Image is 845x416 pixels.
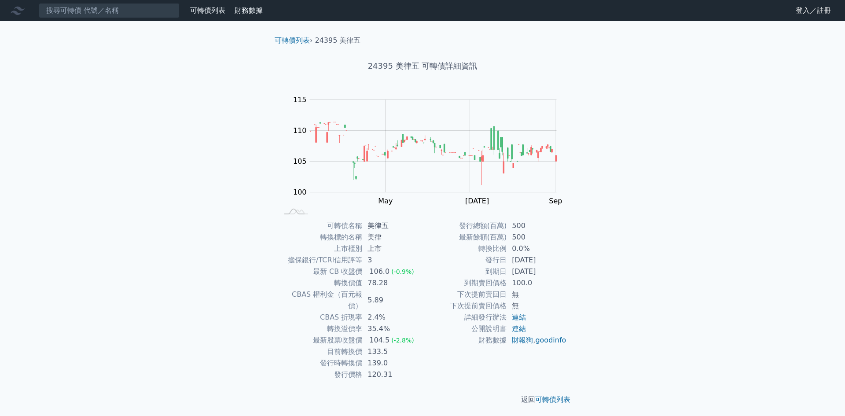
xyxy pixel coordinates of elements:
td: 139.0 [362,357,422,369]
td: 133.5 [362,346,422,357]
td: CBAS 權利金（百元報價） [278,289,362,312]
input: 搜尋可轉債 代號／名稱 [39,3,180,18]
tspan: May [378,197,393,205]
td: 目前轉換價 [278,346,362,357]
td: 發行總額(百萬) [422,220,507,232]
td: 無 [507,300,567,312]
td: 無 [507,289,567,300]
tspan: [DATE] [465,197,489,205]
a: 連結 [512,324,526,333]
td: 轉換比例 [422,243,507,254]
tspan: Sep [549,197,562,205]
p: 返回 [268,394,577,405]
td: 上市 [362,243,422,254]
td: 財務數據 [422,335,507,346]
a: goodinfo [535,336,566,344]
td: 120.31 [362,369,422,380]
a: 財報狗 [512,336,533,344]
td: 發行日 [422,254,507,266]
a: 連結 [512,313,526,321]
li: › [275,35,312,46]
div: 104.5 [367,335,391,346]
td: 轉換標的名稱 [278,232,362,243]
td: 3 [362,254,422,266]
td: 詳細發行辦法 [422,312,507,323]
li: 24395 美律五 [315,35,361,46]
a: 可轉債列表 [275,36,310,44]
td: 美律五 [362,220,422,232]
span: (-0.9%) [391,268,414,275]
td: 下次提前賣回價格 [422,300,507,312]
td: CBAS 折現率 [278,312,362,323]
td: 公開說明書 [422,323,507,335]
td: 轉換溢價率 [278,323,362,335]
td: 最新股票收盤價 [278,335,362,346]
tspan: 115 [293,96,307,104]
a: 可轉債列表 [535,395,570,404]
td: 78.28 [362,277,422,289]
td: 上市櫃別 [278,243,362,254]
td: , [507,335,567,346]
td: 500 [507,232,567,243]
span: (-2.8%) [391,337,414,344]
td: 可轉債名稱 [278,220,362,232]
td: 發行時轉換價 [278,357,362,369]
td: 0.0% [507,243,567,254]
td: 最新餘額(百萬) [422,232,507,243]
tspan: 100 [293,188,307,196]
td: 最新 CB 收盤價 [278,266,362,277]
td: 擔保銀行/TCRI信用評等 [278,254,362,266]
a: 財務數據 [235,6,263,15]
h1: 24395 美律五 可轉債詳細資訊 [268,60,577,72]
td: [DATE] [507,266,567,277]
td: 35.4% [362,323,422,335]
td: 下次提前賣回日 [422,289,507,300]
a: 可轉債列表 [190,6,225,15]
td: 500 [507,220,567,232]
td: 發行價格 [278,369,362,380]
a: 登入／註冊 [789,4,838,18]
td: 2.4% [362,312,422,323]
td: 100.0 [507,277,567,289]
td: 到期日 [422,266,507,277]
div: 106.0 [367,266,391,277]
td: 美律 [362,232,422,243]
tspan: 105 [293,157,307,166]
td: 轉換價值 [278,277,362,289]
g: Chart [288,96,570,205]
tspan: 110 [293,126,307,135]
td: 5.89 [362,289,422,312]
td: [DATE] [507,254,567,266]
td: 到期賣回價格 [422,277,507,289]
